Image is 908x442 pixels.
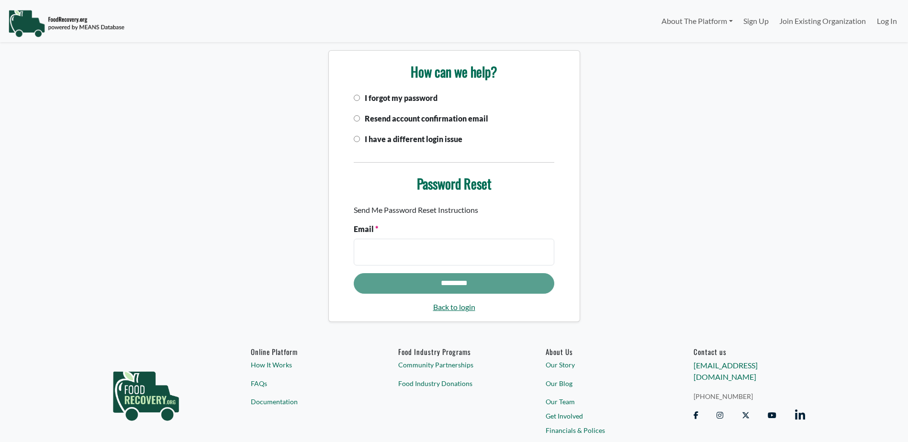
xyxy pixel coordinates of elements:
[348,133,560,154] div: I have a different login issue
[656,11,738,31] a: About The Platform
[398,347,510,356] h6: Food Industry Programs
[354,64,554,80] h3: How can we help?
[251,397,362,407] a: Documentation
[354,176,554,192] h3: Password Reset
[398,378,510,388] a: Food Industry Donations
[348,113,560,133] div: Resend account confirmation email
[398,360,510,370] a: Community Partnerships
[546,360,657,370] a: Our Story
[694,391,805,401] a: [PHONE_NUMBER]
[348,92,560,113] div: I forgot my password
[694,361,758,381] a: [EMAIL_ADDRESS][DOMAIN_NAME]
[354,204,554,216] p: Send Me Password Reset Instructions
[774,11,871,31] a: Join Existing Organization
[251,360,362,370] a: How It Works
[251,378,362,388] a: FAQs
[8,9,124,38] img: NavigationLogo_FoodRecovery-91c16205cd0af1ed486a0f1a7774a6544ea792ac00100771e7dd3ec7c0e58e41.png
[546,411,657,421] a: Get Involved
[546,378,657,388] a: Our Blog
[738,11,774,31] a: Sign Up
[694,347,805,356] h6: Contact us
[872,11,902,31] a: Log In
[354,223,378,235] label: Email
[546,425,657,435] a: Financials & Polices
[251,347,362,356] h6: Online Platform
[546,397,657,407] a: Our Team
[546,347,657,356] a: About Us
[354,301,554,313] a: Back to login
[103,347,189,438] img: food_recovery_green_logo-76242d7a27de7ed26b67be613a865d9c9037ba317089b267e0515145e5e51427.png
